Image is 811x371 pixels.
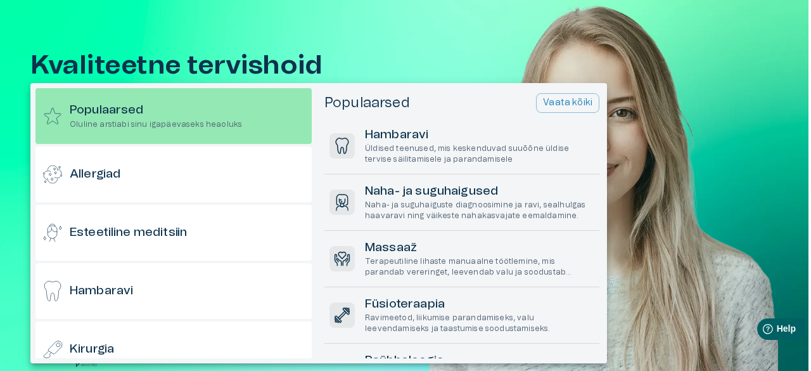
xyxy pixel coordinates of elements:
p: Üldised teenused, mis keskenduvad suuõõne üldise tervise säilitamisele ja parandamisele [365,143,594,165]
h5: Populaarsed [324,94,410,112]
p: Naha- ja suguhaiguste diagnoosimine ja ravi, sealhulgas haavaravi ning väikeste nahakasvajate eem... [365,200,594,221]
p: Vaata kõiki [543,96,592,110]
h6: Psühholoogia [365,353,594,370]
h6: Populaarsed [70,102,242,119]
button: Vaata kõiki [536,93,599,113]
iframe: Help widget launcher [712,313,811,349]
h6: Allergiad [70,166,120,183]
h6: Massaaž [365,240,594,257]
h6: Esteetiline meditsiin [70,225,187,242]
h6: Kirurgia [70,341,114,358]
p: Ravimeetod, liikumise parandamiseks, valu leevendamiseks ja taastumise soodustamiseks. [365,313,594,334]
p: Terapeutiline lihaste manuaalne töötlemine, mis parandab vereringet, leevendab valu ja soodustab ... [365,256,594,278]
h6: Füsioteraapia [365,296,594,313]
p: Oluline arstiabi sinu igapäevaseks heaoluks [70,119,242,130]
h6: Hambaravi [365,127,594,144]
h6: Hambaravi [70,283,133,300]
h6: Naha- ja suguhaigused [365,183,594,200]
